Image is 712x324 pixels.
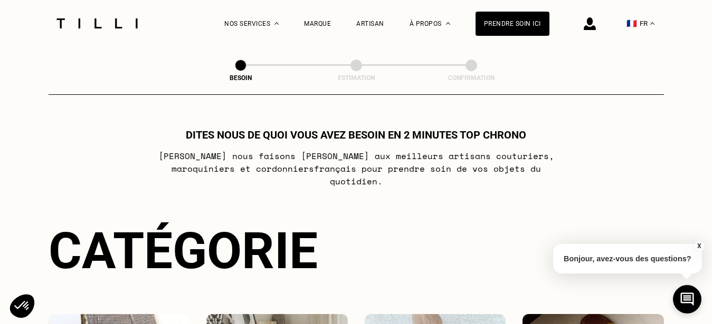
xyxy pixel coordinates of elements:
[419,74,524,82] div: Confirmation
[356,20,384,27] a: Artisan
[147,150,565,188] p: [PERSON_NAME] nous faisons [PERSON_NAME] aux meilleurs artisans couturiers , maroquiniers et cord...
[626,18,637,28] span: 🇫🇷
[188,74,293,82] div: Besoin
[553,244,702,273] p: Bonjour, avez-vous des questions?
[694,240,704,252] button: X
[446,22,450,25] img: Menu déroulant à propos
[304,20,331,27] a: Marque
[584,17,596,30] img: icône connexion
[476,12,549,36] a: Prendre soin ici
[53,18,141,28] img: Logo du service de couturière Tilli
[274,22,279,25] img: Menu déroulant
[186,129,526,141] h1: Dites nous de quoi vous avez besoin en 2 minutes top chrono
[650,22,654,25] img: menu déroulant
[303,74,409,82] div: Estimation
[49,221,664,280] div: Catégorie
